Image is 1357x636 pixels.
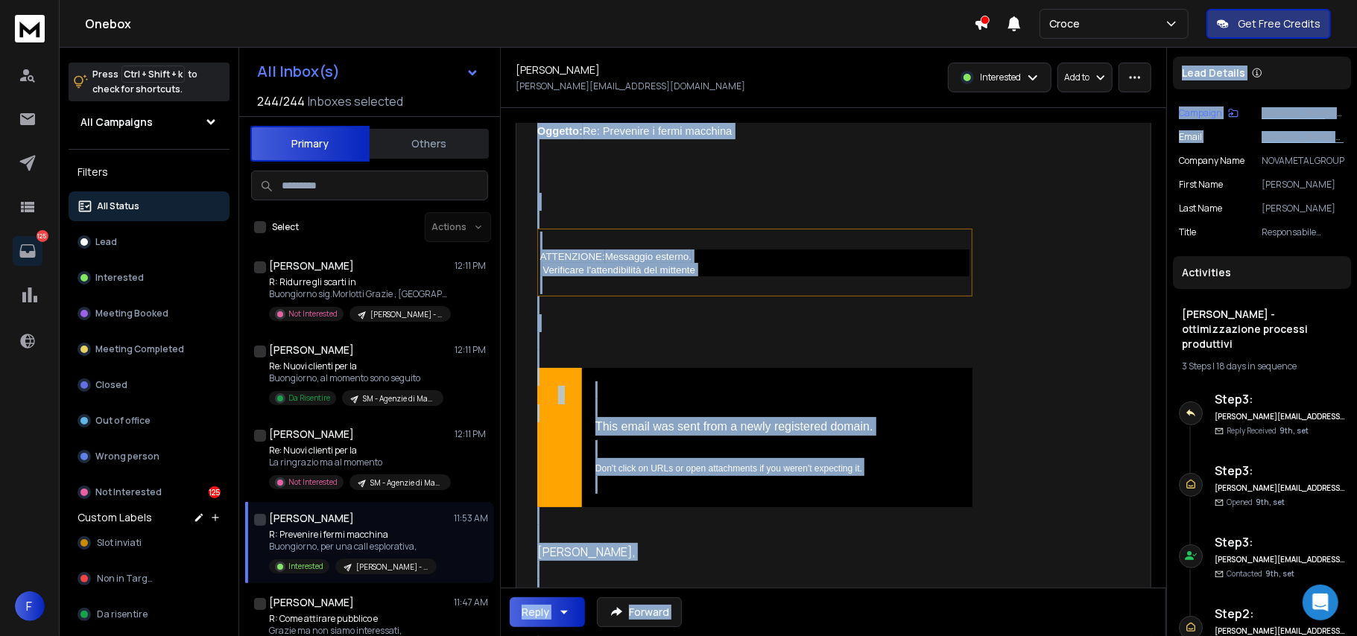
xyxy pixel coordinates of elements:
p: Interested [95,272,144,284]
h3: Custom Labels [78,510,152,525]
p: 12:11 PM [455,260,488,272]
p: R: Prevenire i fermi macchina [269,529,437,541]
p: Company Name [1179,155,1244,167]
button: Non in Target [69,564,230,594]
label: Select [272,221,299,233]
h6: [PERSON_NAME][EMAIL_ADDRESS][DOMAIN_NAME] [1215,554,1345,565]
button: Others [370,127,489,160]
img: logo [15,15,45,42]
p: [PERSON_NAME] - ottimizzazione processi produttivi [356,562,428,573]
p: [PERSON_NAME] [1262,203,1345,214]
p: 12:11 PM [455,344,488,356]
p: 125 [37,230,48,242]
p: Press to check for shortcuts. [92,67,197,97]
p: Buongiorno sig.Morlotti Grazie , [GEOGRAPHIC_DATA] [269,288,448,300]
button: All Inbox(s) [245,57,491,86]
span: 244 / 244 [257,92,305,110]
p: Interested [980,71,1021,83]
p: [PERSON_NAME] - ottimizzazione processi produttivi [1262,107,1345,119]
p: [PERSON_NAME], [537,543,972,561]
h1: [PERSON_NAME] [269,343,354,357]
p: Reply Received [1227,425,1309,436]
button: Forward [597,597,682,627]
h1: [PERSON_NAME] [269,595,354,610]
h1: All Campaigns [80,115,153,130]
h1: [PERSON_NAME] - ottimizzazione processi produttivi [1182,307,1342,352]
button: Out of office [69,406,230,436]
h3: Inboxes selected [308,92,403,110]
a: 125 [13,236,42,266]
button: Slot inviati [69,528,230,558]
p: 11:53 AM [454,512,488,524]
button: Meeting Booked [69,299,230,328]
span: Non in Target [97,573,156,585]
p: R: Ridurre gli scarti in [269,276,448,288]
p: [PERSON_NAME] - manutenzione predittiva [370,309,442,320]
button: Lead [69,227,230,257]
p: 11:47 AM [454,597,488,608]
button: Wrong person [69,442,230,471]
span: Da risentire [97,608,148,620]
p: Interested [288,561,323,572]
button: Reply [510,597,585,627]
span: 9th, set [1256,497,1285,507]
h6: [PERSON_NAME][EMAIL_ADDRESS][DOMAIN_NAME] [1215,411,1345,422]
p: Meeting Completed [95,343,184,355]
span: This email was sent from a newly registered domain. [595,420,873,433]
p: Not Interested [95,486,162,498]
p: Not Interested [288,477,338,488]
h1: [PERSON_NAME] [269,511,354,526]
h3: Filters [69,162,230,182]
p: SM - Agenzie di Marketing [370,477,442,489]
b: Oggetto: [537,125,583,137]
p: title [1179,226,1196,238]
button: Campaign [1179,107,1239,119]
h1: [PERSON_NAME] [269,258,354,273]
div: Activities [1173,256,1351,289]
p: Buongiorno, al momento sono seguito [269,372,443,384]
button: Interested [69,263,230,293]
span: 3 Steps [1182,360,1211,372]
h6: Step 3 : [1215,390,1345,408]
span: 9th, set [1279,425,1309,436]
p: First Name [1179,179,1223,191]
p: NOVAMETAL GROUP [1262,155,1345,167]
p: Out of office [95,415,151,427]
p: Last Name [1179,203,1222,214]
span: Slot inviati [97,537,142,549]
span: Messaggio esterno. Verificare l'attendibilità del mittente [540,251,696,276]
p: 12:11 PM [455,428,488,440]
span: ATTENZIONE: [540,251,605,262]
p: [PERSON_NAME][EMAIL_ADDRESS][DOMAIN_NAME] [516,80,745,92]
button: Closed [69,370,230,400]
p: Meeting Booked [95,308,168,319]
button: Get Free Credits [1206,9,1331,39]
span: Don't click on URLs or open attachments if you weren't expecting it. [595,463,862,474]
p: Da Risentire [288,392,330,404]
p: Lead Details [1182,66,1245,80]
button: All Campaigns [69,107,230,137]
span: Ctrl + Shift + k [121,66,185,83]
p: Re: Nuovi clienti per la [269,360,443,372]
div: Open Intercom Messenger [1303,585,1338,620]
p: Responsabile Operations & Lean Manufacturing [1262,226,1345,238]
button: F [15,591,45,621]
button: Not Interested125 [69,477,230,507]
p: Campaign [1179,107,1222,119]
p: Closed [95,379,127,391]
p: Wrong person [95,451,159,462]
h6: [PERSON_NAME][EMAIL_ADDRESS][DOMAIN_NAME] [1215,483,1345,494]
p: Lead [95,236,117,248]
button: Da risentire [69,600,230,629]
p: R: Come attirare pubblico e [269,613,446,625]
h6: Step 3 : [1215,533,1345,551]
p: Not Interested [288,308,338,319]
div: | [1182,360,1342,372]
p: Opened [1227,497,1285,508]
div: Reply [522,605,549,620]
h1: All Inbox(s) [257,64,340,79]
p: [PERSON_NAME][EMAIL_ADDRESS][DOMAIN_NAME] [1262,131,1345,143]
